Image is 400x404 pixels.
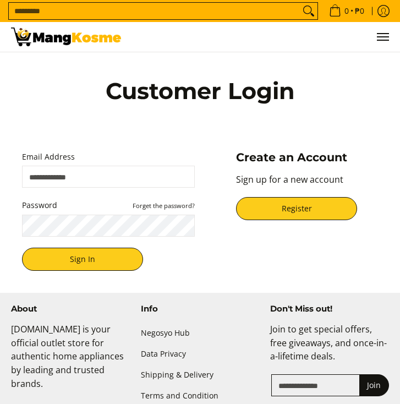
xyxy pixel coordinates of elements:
[133,201,195,210] button: Password
[141,323,260,343] a: Negosyo Hub
[359,374,389,396] button: Join
[270,323,389,374] p: Join to get special offers, free giveaways, and once-in-a-lifetime deals.
[343,7,350,15] span: 0
[22,150,195,164] label: Email Address
[22,248,143,271] button: Sign In
[236,197,357,220] a: Register
[300,3,317,19] button: Search
[376,22,389,52] button: Menu
[59,77,340,106] h1: Customer Login
[326,5,368,17] span: •
[11,323,130,402] p: [DOMAIN_NAME] is your official outlet store for authentic home appliances by leading and trusted ...
[11,28,121,46] img: Account | Mang Kosme
[141,364,260,385] a: Shipping & Delivery
[353,7,366,15] span: ₱0
[132,22,389,52] ul: Customer Navigation
[141,343,260,364] a: Data Privacy
[133,201,195,210] small: Forget the password?
[236,173,378,198] p: Sign up for a new account
[11,304,130,314] h4: About
[236,150,378,165] h3: Create an Account
[22,199,195,212] label: Password
[141,304,260,314] h4: Info
[270,304,389,314] h4: Don't Miss out!
[132,22,389,52] nav: Main Menu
